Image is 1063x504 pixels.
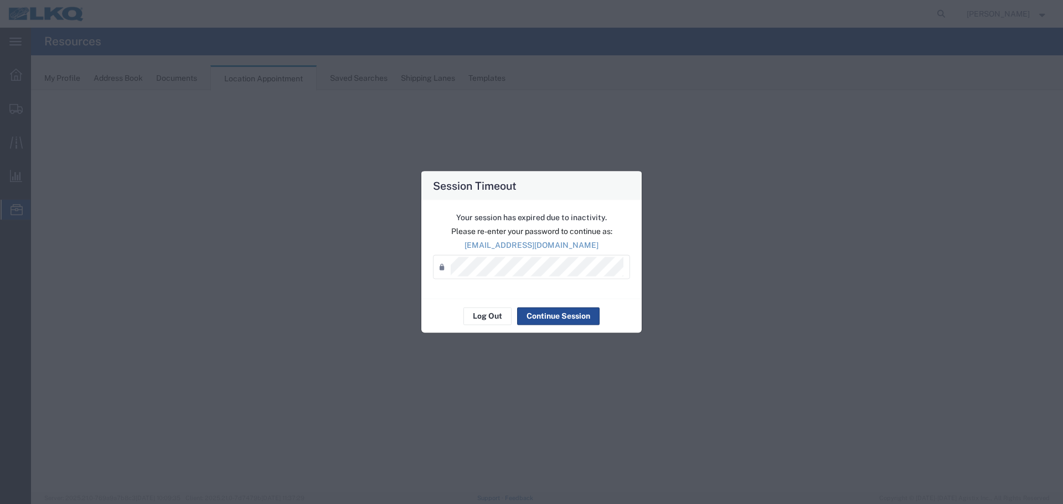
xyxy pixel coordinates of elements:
p: Your session has expired due to inactivity. [433,211,630,223]
h4: Session Timeout [433,177,517,193]
button: Continue Session [517,307,600,325]
button: Log Out [463,307,512,325]
p: [EMAIL_ADDRESS][DOMAIN_NAME] [433,239,630,251]
p: Please re-enter your password to continue as: [433,225,630,237]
